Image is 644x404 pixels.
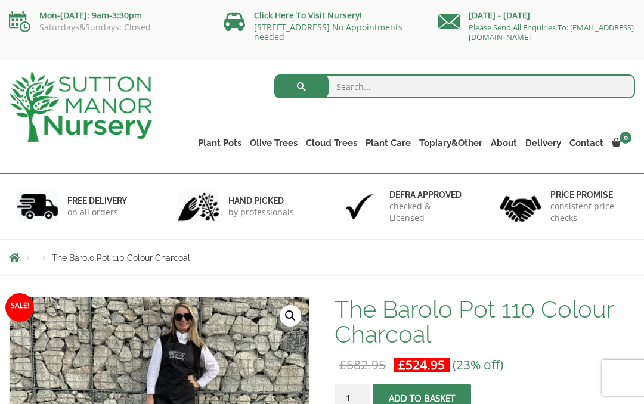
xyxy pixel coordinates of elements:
p: consistent price checks [550,200,627,224]
span: £ [339,356,346,373]
a: Contact [565,135,608,151]
span: (23% off) [453,356,503,373]
p: checked & Licensed [389,200,466,224]
a: Delivery [521,135,565,151]
h6: hand picked [228,195,294,206]
bdi: 682.95 [339,356,386,373]
h6: Price promise [550,189,627,200]
img: logo [9,72,152,142]
a: Cloud Trees [302,135,361,151]
a: Plant Pots [194,135,246,151]
img: 2.jpg [178,191,219,222]
p: by professionals [228,206,294,218]
a: View full-screen image gallery [280,305,301,327]
span: £ [398,356,405,373]
span: 0 [620,132,631,144]
h6: Defra approved [389,189,466,200]
span: Sale! [5,293,34,322]
bdi: 524.95 [398,356,445,373]
span: The Barolo Pot 110 Colour Charcoal [52,253,190,263]
a: Plant Care [361,135,415,151]
a: Topiary&Other [415,135,487,151]
a: Click Here To Visit Nursery! [254,10,362,21]
a: Olive Trees [246,135,302,151]
h1: The Barolo Pot 110 Colour Charcoal [335,297,635,347]
a: 0 [608,135,635,151]
input: Search... [274,74,635,98]
nav: Breadcrumbs [9,253,635,262]
p: Saturdays&Sundays: Closed [9,23,206,32]
a: Please Send All Enquiries To: [EMAIL_ADDRESS][DOMAIN_NAME] [469,22,634,42]
a: [STREET_ADDRESS] No Appointments needed [254,21,402,42]
p: Mon-[DATE]: 9am-3:30pm [9,8,206,23]
img: 4.jpg [500,188,541,225]
h6: FREE DELIVERY [67,195,127,206]
p: on all orders [67,206,127,218]
p: [DATE] - [DATE] [438,8,635,23]
img: 3.jpg [339,191,380,222]
a: About [487,135,521,151]
img: 1.jpg [17,191,58,222]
